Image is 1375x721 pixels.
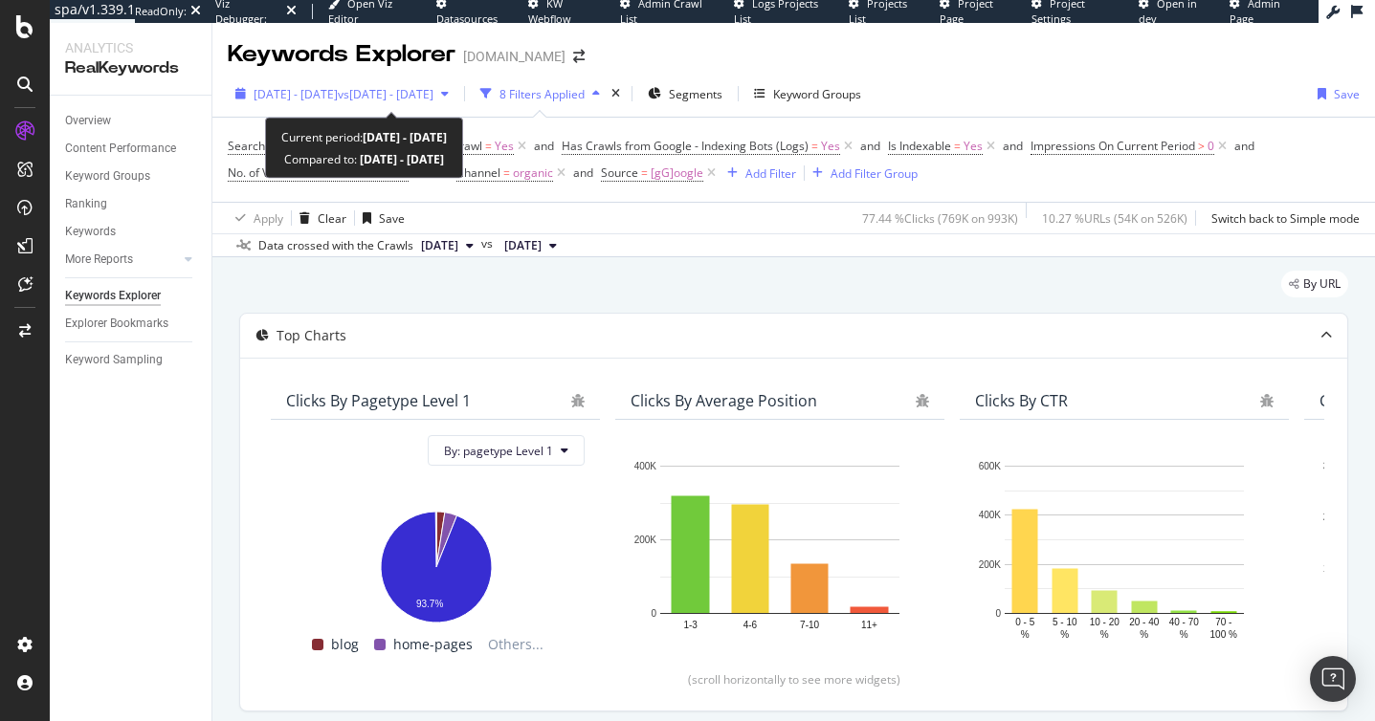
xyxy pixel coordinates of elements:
[254,210,283,227] div: Apply
[65,286,198,306] a: Keywords Explorer
[495,133,514,160] span: Yes
[975,456,1274,642] div: A chart.
[65,286,161,306] div: Keywords Explorer
[444,443,553,459] span: By: pagetype Level 1
[979,559,1002,570] text: 200K
[1211,210,1360,227] div: Switch back to Simple mode
[821,133,840,160] span: Yes
[640,78,730,109] button: Segments
[1215,617,1231,627] text: 70 -
[228,164,389,181] span: No. of Visits On Current Period
[634,535,657,545] text: 200K
[1323,513,1346,523] text: 200K
[534,138,554,154] div: and
[499,86,585,102] div: 8 Filters Applied
[318,210,346,227] div: Clear
[1090,617,1120,627] text: 10 - 20
[860,138,880,154] div: and
[1234,138,1254,154] div: and
[65,222,116,242] div: Keywords
[1180,629,1188,640] text: %
[964,133,983,160] span: Yes
[228,203,283,233] button: Apply
[263,671,1324,688] div: (scroll horizontally to see more widgets)
[65,166,198,186] a: Keyword Groups
[428,435,585,466] button: By: pagetype Level 1
[393,633,473,656] span: home-pages
[481,235,497,252] span: vs
[480,633,551,656] span: Others...
[284,148,444,170] div: Compared to:
[497,234,565,257] button: [DATE]
[1021,629,1030,640] text: %
[338,86,433,102] span: vs [DATE] - [DATE]
[669,86,722,102] span: Segments
[436,11,498,26] span: Datasources
[292,203,346,233] button: Clear
[228,78,456,109] button: [DATE] - [DATE]vs[DATE] - [DATE]
[601,164,638,181] span: Source
[65,38,196,57] div: Analytics
[1310,656,1356,702] div: Open Intercom Messenger
[746,78,869,109] button: Keyword Groups
[355,203,405,233] button: Save
[1234,137,1254,155] button: and
[634,461,657,471] text: 400K
[65,111,111,131] div: Overview
[1060,629,1069,640] text: %
[979,461,1002,471] text: 600K
[1053,617,1077,627] text: 5 - 10
[135,4,187,19] div: ReadOnly:
[720,162,796,185] button: Add Filter
[1140,629,1148,640] text: %
[473,78,608,109] button: 8 Filters Applied
[258,237,413,254] div: Data crossed with the Crawls
[379,210,405,227] div: Save
[65,194,198,214] a: Ranking
[1003,137,1023,155] button: and
[416,599,443,609] text: 93.7%
[1323,461,1346,471] text: 300K
[631,456,929,642] svg: A chart.
[562,138,809,154] span: Has Crawls from Google - Indexing Bots (Logs)
[888,138,951,154] span: Is Indexable
[286,391,471,410] div: Clicks By pagetype Level 1
[331,633,359,656] span: blog
[65,250,133,270] div: More Reports
[683,620,698,630] text: 1-3
[463,47,566,66] div: [DOMAIN_NAME]
[1003,138,1023,154] div: and
[773,86,861,102] div: Keyword Groups
[421,237,458,254] span: 2024 Oct. 28th
[281,126,447,148] div: Current period:
[1015,617,1034,627] text: 0 - 5
[573,164,593,181] div: and
[65,350,198,370] a: Keyword Sampling
[503,164,510,181] span: =
[65,139,176,159] div: Content Performance
[1031,138,1195,154] span: Impressions On Current Period
[1169,617,1200,627] text: 40 - 70
[65,57,196,79] div: RealKeywords
[65,350,163,370] div: Keyword Sampling
[811,138,818,154] span: =
[1198,138,1205,154] span: >
[954,138,961,154] span: =
[1210,629,1237,640] text: 100 %
[860,137,880,155] button: and
[745,165,796,182] div: Add Filter
[1334,86,1360,102] div: Save
[979,511,1002,521] text: 400K
[805,162,918,185] button: Add Filter Group
[641,164,648,181] span: =
[743,620,758,630] text: 4-6
[254,86,338,102] span: [DATE] - [DATE]
[286,502,585,625] div: A chart.
[65,194,107,214] div: Ranking
[1281,271,1348,297] div: legacy label
[916,394,929,407] div: bug
[1323,563,1346,574] text: 100K
[485,138,492,154] span: =
[513,160,553,186] span: organic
